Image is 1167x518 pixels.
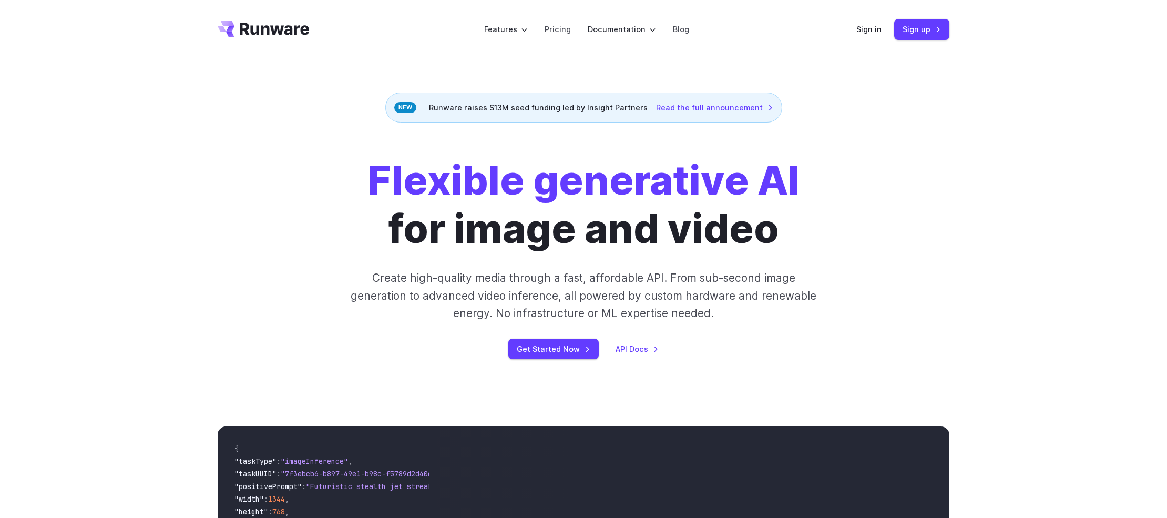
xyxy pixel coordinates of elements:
[268,507,272,516] span: :
[894,19,949,39] a: Sign up
[272,507,285,516] span: 768
[302,482,306,491] span: :
[368,156,800,204] strong: Flexible generative AI
[234,494,264,504] span: "width"
[588,23,656,35] label: Documentation
[234,482,302,491] span: "positivePrompt"
[656,101,773,114] a: Read the full announcement
[281,469,441,479] span: "7f3ebcb6-b897-49e1-b98c-f5789d2d40d7"
[234,456,277,466] span: "taskType"
[218,21,309,37] a: Go to /
[616,343,659,355] a: API Docs
[277,469,281,479] span: :
[350,269,818,322] p: Create high-quality media through a fast, affordable API. From sub-second image generation to adv...
[268,494,285,504] span: 1344
[234,444,239,453] span: {
[306,482,689,491] span: "Futuristic stealth jet streaking through a neon-lit cityscape with glowing purple exhaust"
[368,156,800,252] h1: for image and video
[281,456,348,466] span: "imageInference"
[856,23,882,35] a: Sign in
[234,469,277,479] span: "taskUUID"
[545,23,571,35] a: Pricing
[234,507,268,516] span: "height"
[673,23,689,35] a: Blog
[508,339,599,359] a: Get Started Now
[348,456,352,466] span: ,
[484,23,528,35] label: Features
[264,494,268,504] span: :
[385,93,782,123] div: Runware raises $13M seed funding led by Insight Partners
[285,494,289,504] span: ,
[277,456,281,466] span: :
[285,507,289,516] span: ,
